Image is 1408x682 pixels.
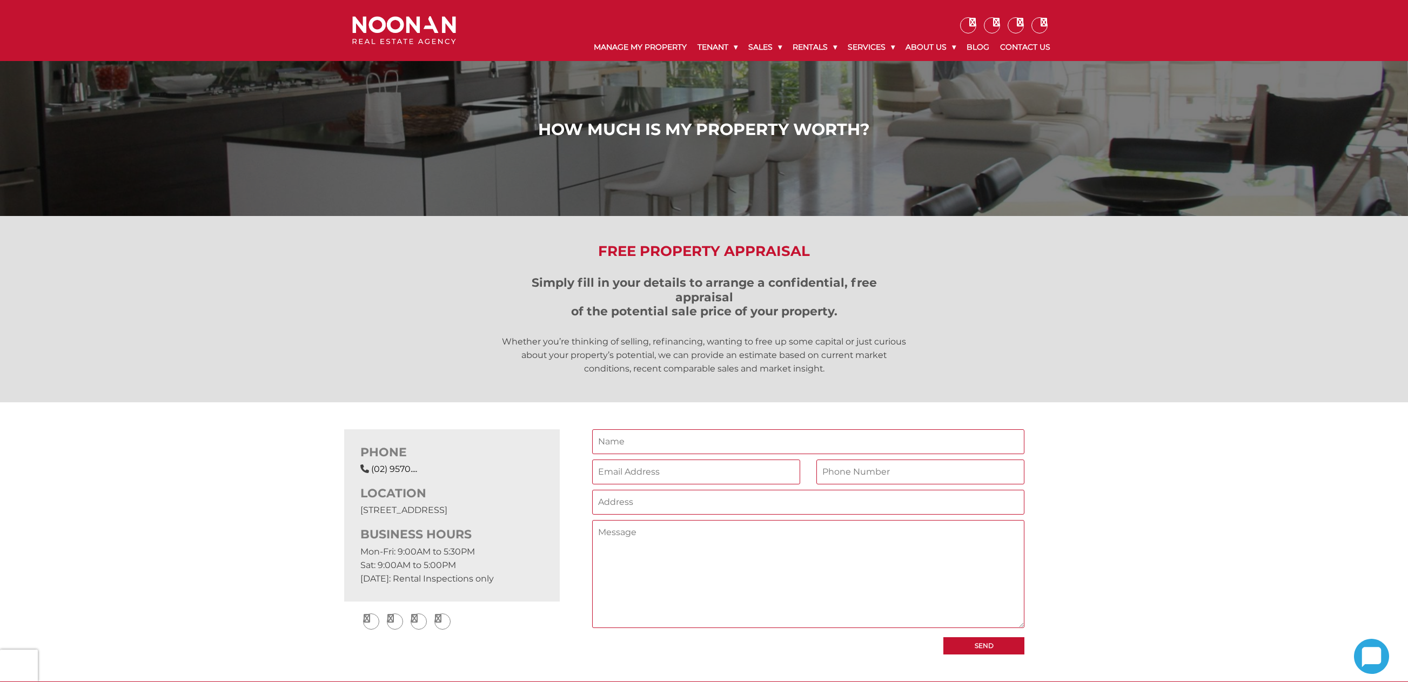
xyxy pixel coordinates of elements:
[743,33,787,61] a: Sales
[360,545,544,558] p: Mon-Fri: 9:00AM to 5:30PM
[943,637,1024,654] input: Send
[995,33,1056,61] a: Contact Us
[692,33,743,61] a: Tenant
[787,33,842,61] a: Rentals
[371,464,417,474] span: (02) 9570....
[344,243,1064,260] h2: Free Property Appraisal
[592,429,1024,454] input: Name
[501,276,907,319] h3: Simply fill in your details to arrange a confidential, free appraisal of the potential sale price...
[360,487,544,501] h3: LOCATION
[360,558,544,572] p: Sat: 9:00AM to 5:00PM
[592,429,1024,654] form: Contact form
[592,490,1024,515] input: Address
[900,33,961,61] a: About Us
[961,33,995,61] a: Blog
[371,464,417,474] a: Click to reveal phone number
[501,335,907,375] p: Whether you’re thinking of selling, refinancing, wanting to free up some capital or just curious ...
[360,445,544,460] h3: PHONE
[352,16,456,45] img: Noonan Real Estate Agency
[816,460,1024,484] input: Phone Number
[842,33,900,61] a: Services
[360,572,544,585] p: [DATE]: Rental Inspections only
[355,120,1054,139] h1: How Much is My Property Worth?
[360,503,544,517] p: [STREET_ADDRESS]
[592,460,800,484] input: Email Address
[360,528,544,542] h3: BUSINESS HOURS
[588,33,692,61] a: Manage My Property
